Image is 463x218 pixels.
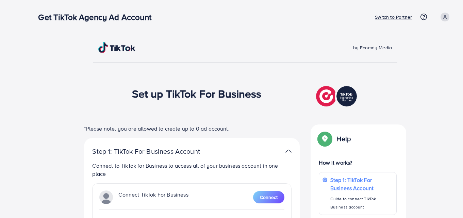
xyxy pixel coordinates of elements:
[330,176,393,192] p: Step 1: TikTok For Business Account
[118,190,188,204] p: Connect TikTok For Business
[253,191,284,203] button: Connect
[336,135,351,143] p: Help
[319,158,396,167] p: How it works?
[353,44,392,51] span: by Ecomdy Media
[98,42,136,53] img: TikTok
[132,87,262,100] h1: Set up TikTok For Business
[316,84,359,108] img: TikTok partner
[285,146,292,156] img: TikTok partner
[319,133,331,145] img: Popup guide
[92,147,221,155] p: Step 1: TikTok For Business Account
[92,162,292,178] p: Connect to TikTok for Business to access all of your business account in one place
[330,195,393,211] p: Guide to connect TikTok Business account
[99,190,113,204] img: TikTok partner
[375,13,412,21] p: Switch to Partner
[38,12,156,22] h3: Get TikTok Agency Ad Account
[260,194,278,201] span: Connect
[84,124,300,133] p: *Please note, you are allowed to create up to 0 ad account.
